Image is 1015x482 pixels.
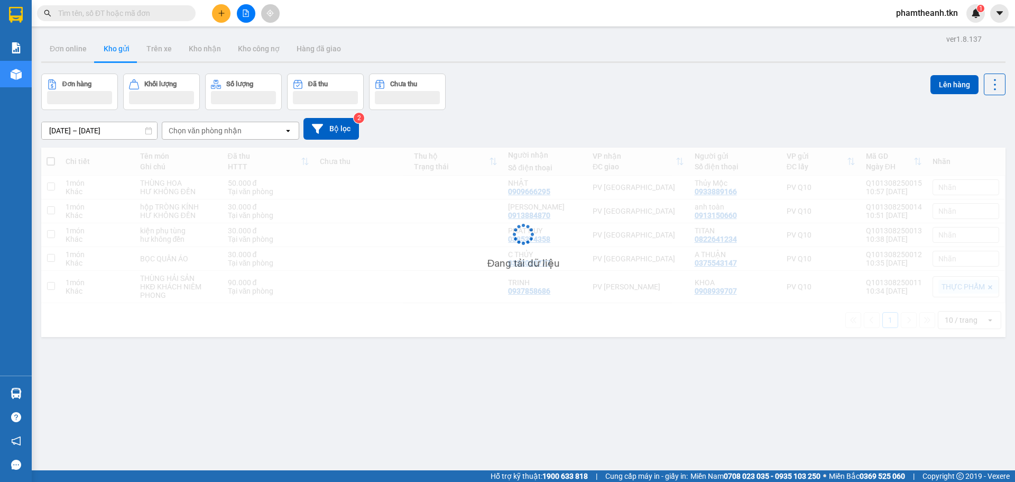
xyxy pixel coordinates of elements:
[41,36,95,61] button: Đơn online
[354,113,364,123] sup: 2
[888,6,966,20] span: phamtheanh.tkn
[995,8,1004,18] span: caret-down
[11,69,22,80] img: warehouse-icon
[946,33,982,45] div: ver 1.8.137
[44,10,51,17] span: search
[971,8,981,18] img: icon-new-feature
[308,80,328,88] div: Đã thu
[229,36,288,61] button: Kho công nợ
[169,125,242,136] div: Chọn văn phòng nhận
[491,470,588,482] span: Hỗ trợ kỹ thuật:
[487,256,560,271] div: Đang tải dữ liệu
[690,470,820,482] span: Miền Nam
[829,470,905,482] span: Miền Bắc
[11,388,22,399] img: warehouse-icon
[390,80,417,88] div: Chưa thu
[11,42,22,53] img: solution-icon
[990,4,1009,23] button: caret-down
[95,36,138,61] button: Kho gửi
[242,10,250,17] span: file-add
[956,472,964,480] span: copyright
[287,74,364,110] button: Đã thu
[542,472,588,480] strong: 1900 633 818
[369,74,446,110] button: Chưa thu
[823,474,826,478] span: ⚪️
[212,4,230,23] button: plus
[724,472,820,480] strong: 0708 023 035 - 0935 103 250
[303,118,359,140] button: Bộ lọc
[237,4,255,23] button: file-add
[11,412,21,422] span: question-circle
[180,36,229,61] button: Kho nhận
[266,10,274,17] span: aim
[144,80,177,88] div: Khối lượng
[860,472,905,480] strong: 0369 525 060
[979,5,982,12] span: 1
[605,470,688,482] span: Cung cấp máy in - giấy in:
[288,36,349,61] button: Hàng đã giao
[226,80,253,88] div: Số lượng
[284,126,292,135] svg: open
[913,470,915,482] span: |
[9,7,23,23] img: logo-vxr
[41,74,118,110] button: Đơn hàng
[138,36,180,61] button: Trên xe
[596,470,597,482] span: |
[62,80,91,88] div: Đơn hàng
[930,75,979,94] button: Lên hàng
[261,4,280,23] button: aim
[11,460,21,470] span: message
[977,5,984,12] sup: 1
[218,10,225,17] span: plus
[11,436,21,446] span: notification
[205,74,282,110] button: Số lượng
[123,74,200,110] button: Khối lượng
[58,7,183,19] input: Tìm tên, số ĐT hoặc mã đơn
[42,122,157,139] input: Select a date range.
